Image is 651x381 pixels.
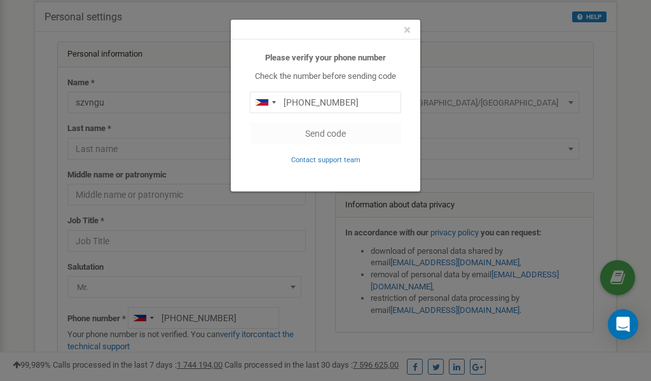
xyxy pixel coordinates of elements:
[250,71,401,83] p: Check the number before sending code
[404,24,411,37] button: Close
[404,22,411,38] span: ×
[291,155,360,164] a: Contact support team
[608,309,638,340] div: Open Intercom Messenger
[250,92,401,113] input: 0905 123 4567
[250,123,401,144] button: Send code
[291,156,360,164] small: Contact support team
[265,53,386,62] b: Please verify your phone number
[250,92,280,113] div: Telephone country code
